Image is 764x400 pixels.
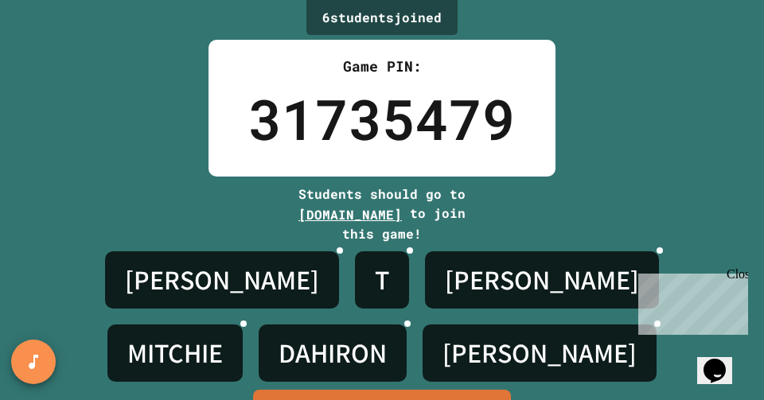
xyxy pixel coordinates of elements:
iframe: chat widget [632,267,748,335]
div: Game PIN: [248,56,516,77]
iframe: chat widget [697,336,748,384]
h4: MITCHIE [127,336,223,370]
h4: DAHIRON [279,336,387,370]
div: 31735479 [248,77,516,161]
div: Students should go to to join this game! [283,184,481,243]
div: Chat with us now!Close [6,6,110,101]
button: SpeedDial basic example [11,340,56,384]
h4: T [375,263,389,297]
h4: [PERSON_NAME] [125,263,319,297]
span: [DOMAIN_NAME] [298,206,402,223]
h4: [PERSON_NAME] [442,336,637,370]
h4: [PERSON_NAME] [445,263,639,297]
